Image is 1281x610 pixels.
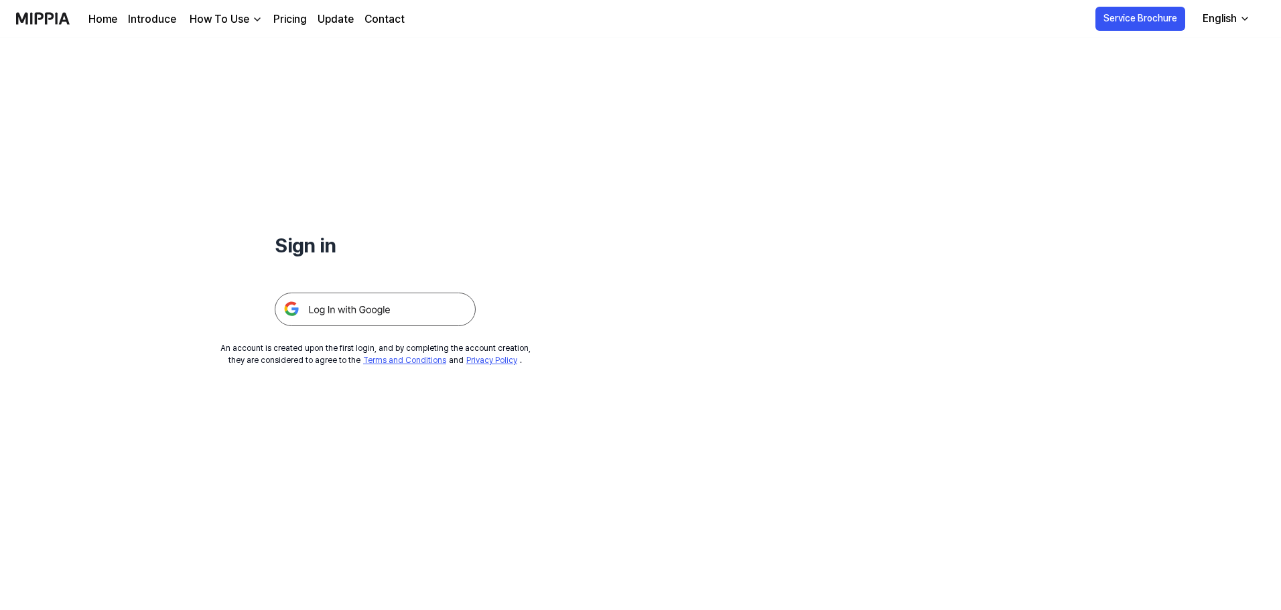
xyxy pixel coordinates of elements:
[220,342,531,366] div: An account is created upon the first login, and by completing the account creation, they are cons...
[273,11,307,27] a: Pricing
[275,230,476,260] h1: Sign in
[128,11,176,27] a: Introduce
[187,11,263,27] button: How To Use
[252,14,263,25] img: down
[318,11,354,27] a: Update
[88,11,117,27] a: Home
[363,356,446,365] a: Terms and Conditions
[275,293,476,326] img: 구글 로그인 버튼
[1192,5,1258,32] button: English
[187,11,252,27] div: How To Use
[1200,11,1239,27] div: English
[1095,7,1185,31] button: Service Brochure
[466,356,517,365] a: Privacy Policy
[364,11,405,27] a: Contact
